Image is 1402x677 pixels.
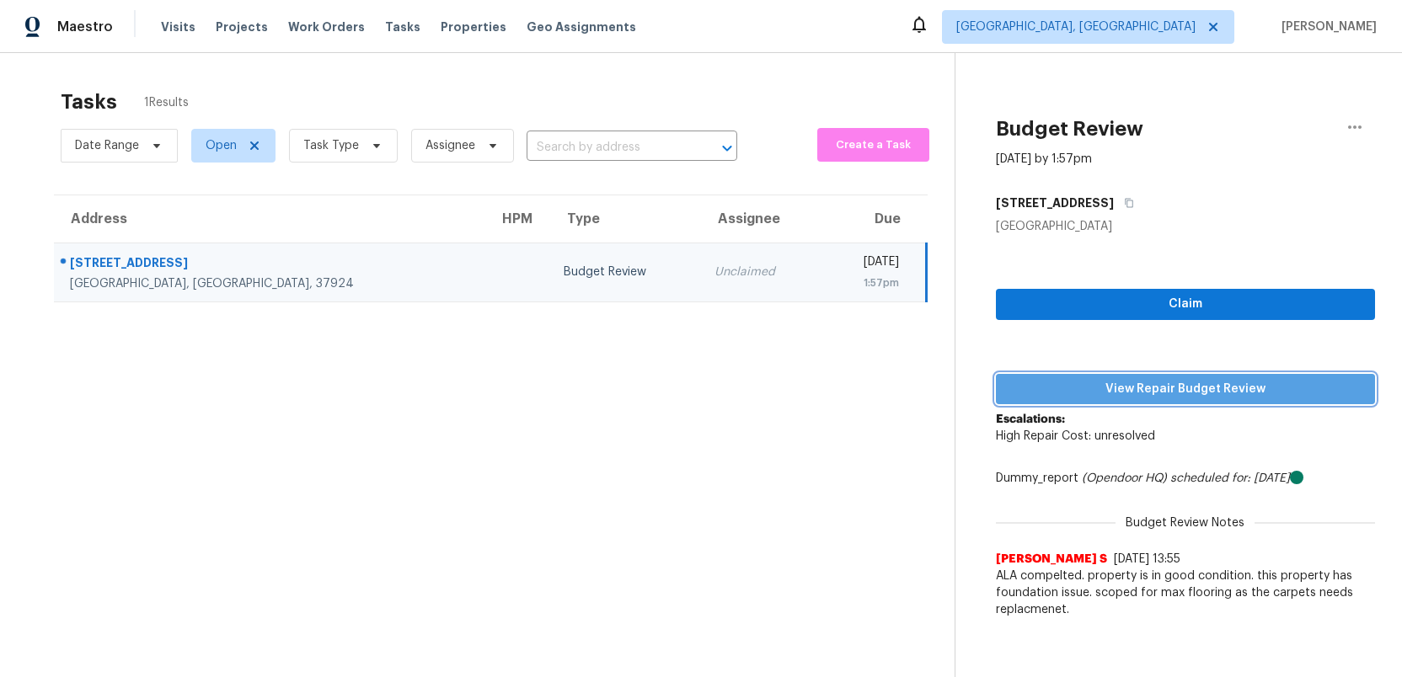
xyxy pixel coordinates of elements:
span: [PERSON_NAME] [1275,19,1377,35]
div: [GEOGRAPHIC_DATA], [GEOGRAPHIC_DATA], 37924 [70,275,472,292]
th: Type [550,195,701,243]
span: Assignee [425,137,475,154]
div: [STREET_ADDRESS] [70,254,472,275]
button: Open [715,136,739,160]
span: Properties [441,19,506,35]
span: Budget Review Notes [1116,514,1255,531]
h2: Budget Review [996,120,1143,137]
span: Task Type [303,137,359,154]
div: [DATE] by 1:57pm [996,151,1092,168]
span: Open [206,137,237,154]
div: 1:57pm [835,275,899,291]
i: (Opendoor HQ) [1082,472,1167,484]
div: Dummy_report [996,470,1375,487]
span: ALA compelted. property is in good condition. this property has foundation issue. scoped for max ... [996,568,1375,618]
th: Address [54,195,485,243]
i: scheduled for: [DATE] [1170,472,1290,484]
div: [DATE] [835,253,899,275]
button: Create a Task [817,128,929,162]
span: Tasks [385,21,420,33]
span: Maestro [57,19,113,35]
h5: [STREET_ADDRESS] [996,195,1114,211]
span: View Repair Budget Review [1009,379,1362,400]
div: Unclaimed [714,264,808,280]
th: HPM [485,195,550,243]
div: [GEOGRAPHIC_DATA] [996,218,1375,235]
span: [GEOGRAPHIC_DATA], [GEOGRAPHIC_DATA] [956,19,1196,35]
span: Geo Assignments [527,19,636,35]
input: Search by address [527,135,690,161]
h2: Tasks [61,93,117,110]
span: High Repair Cost: unresolved [996,430,1155,442]
button: View Repair Budget Review [996,374,1375,405]
span: [DATE] 13:55 [1114,553,1180,565]
b: Escalations: [996,413,1065,425]
div: Budget Review [564,264,688,280]
th: Due [821,195,927,243]
th: Assignee [701,195,821,243]
span: Work Orders [288,19,365,35]
button: Claim [996,289,1375,320]
span: Claim [1009,294,1362,315]
span: [PERSON_NAME] S [996,551,1107,568]
button: Copy Address [1114,188,1137,218]
span: 1 Results [144,94,189,111]
span: Visits [161,19,195,35]
span: Date Range [75,137,139,154]
span: Projects [216,19,268,35]
span: Create a Task [826,136,921,155]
